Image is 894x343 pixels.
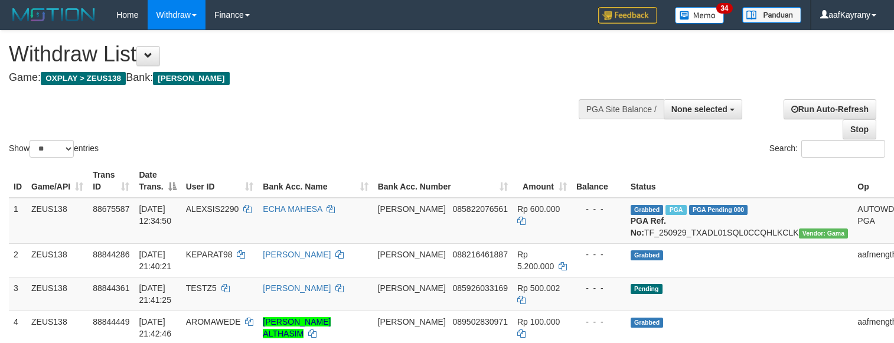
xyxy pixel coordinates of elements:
span: 88675587 [93,204,129,214]
th: Bank Acc. Number: activate to sort column ascending [373,164,513,198]
select: Showentries [30,140,74,158]
img: Button%20Memo.svg [675,7,725,24]
span: Copy 085926033169 to clipboard [453,283,508,293]
span: 88844361 [93,283,129,293]
td: 2 [9,243,27,277]
span: KEPARAT98 [186,250,233,259]
a: Run Auto-Refresh [784,99,876,119]
span: 34 [716,3,732,14]
span: TESTZ5 [186,283,217,293]
td: 1 [9,198,27,244]
th: Bank Acc. Name: activate to sort column ascending [258,164,373,198]
img: panduan.png [742,7,801,23]
span: Copy 088216461887 to clipboard [453,250,508,259]
span: Copy 089502830971 to clipboard [453,317,508,326]
span: 88844449 [93,317,129,326]
span: [DATE] 21:41:25 [139,283,171,305]
span: OXPLAY > ZEUS138 [41,72,126,85]
td: ZEUS138 [27,277,88,311]
span: [DATE] 12:34:50 [139,204,171,226]
span: [PERSON_NAME] [378,204,446,214]
a: [PERSON_NAME] [263,250,331,259]
span: Copy 085822076561 to clipboard [453,204,508,214]
span: ALEXSIS2290 [186,204,239,214]
span: 88844286 [93,250,129,259]
div: - - - [576,282,621,294]
img: MOTION_logo.png [9,6,99,24]
a: [PERSON_NAME] ALTHASIM [263,317,331,338]
a: Stop [843,119,876,139]
span: Pending [631,284,663,294]
span: [DATE] 21:42:46 [139,317,171,338]
button: None selected [664,99,742,119]
th: Status [626,164,853,198]
span: Grabbed [631,250,664,260]
span: [PERSON_NAME] [378,317,446,326]
th: User ID: activate to sort column ascending [181,164,259,198]
a: ECHA MAHESA [263,204,322,214]
div: - - - [576,316,621,328]
td: TF_250929_TXADL01SQL0CCQHLKCLK [626,198,853,244]
label: Show entries [9,140,99,158]
span: [DATE] 21:40:21 [139,250,171,271]
th: Amount: activate to sort column ascending [513,164,572,198]
th: Balance [572,164,626,198]
th: Trans ID: activate to sort column ascending [88,164,134,198]
b: PGA Ref. No: [631,216,666,237]
input: Search: [801,140,885,158]
span: Rp 5.200.000 [517,250,554,271]
a: [PERSON_NAME] [263,283,331,293]
span: Marked by aafpengsreynich [665,205,686,215]
th: Date Trans.: activate to sort column descending [134,164,181,198]
div: PGA Site Balance / [579,99,664,119]
span: [PERSON_NAME] [378,250,446,259]
h1: Withdraw List [9,43,584,66]
span: Vendor URL: https://trx31.1velocity.biz [799,228,849,239]
span: AROMAWEDE [186,317,241,326]
label: Search: [769,140,885,158]
span: [PERSON_NAME] [378,283,446,293]
span: Grabbed [631,318,664,328]
span: Rp 600.000 [517,204,560,214]
span: Rp 100.000 [517,317,560,326]
img: Feedback.jpg [598,7,657,24]
td: ZEUS138 [27,198,88,244]
span: Grabbed [631,205,664,215]
div: - - - [576,203,621,215]
th: Game/API: activate to sort column ascending [27,164,88,198]
span: None selected [671,104,727,114]
div: - - - [576,249,621,260]
span: Rp 500.002 [517,283,560,293]
span: PGA Pending [689,205,748,215]
td: ZEUS138 [27,243,88,277]
h4: Game: Bank: [9,72,584,84]
th: ID [9,164,27,198]
span: [PERSON_NAME] [153,72,229,85]
td: 3 [9,277,27,311]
